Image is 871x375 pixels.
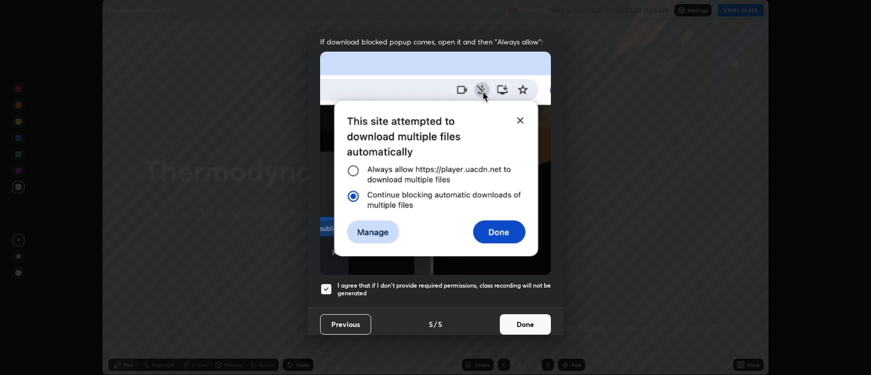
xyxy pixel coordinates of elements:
button: Previous [320,314,371,335]
span: If download blocked popup comes, open it and then "Always allow": [320,37,551,46]
h4: 5 [438,319,442,330]
button: Done [500,314,551,335]
h4: 5 [429,319,433,330]
h4: / [434,319,437,330]
img: downloads-permission-blocked.gif [320,52,551,275]
h5: I agree that if I don't provide required permissions, class recording will not be generated [337,282,551,297]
